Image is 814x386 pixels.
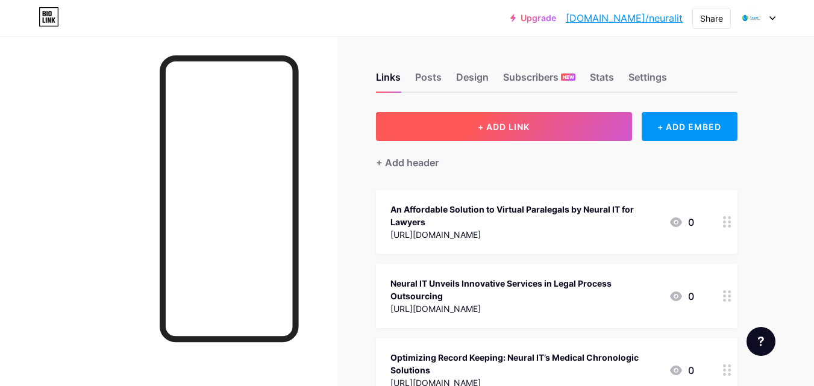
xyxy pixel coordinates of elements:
[669,363,694,378] div: 0
[390,277,659,302] div: Neural IT Unveils Innovative Services in Legal Process Outsourcing
[503,70,575,92] div: Subscribers
[510,13,556,23] a: Upgrade
[669,215,694,229] div: 0
[376,70,401,92] div: Links
[740,7,763,30] img: Neural IT
[390,228,659,241] div: [URL][DOMAIN_NAME]
[700,12,723,25] div: Share
[563,73,574,81] span: NEW
[478,122,530,132] span: + ADD LINK
[376,155,439,170] div: + Add header
[390,351,659,376] div: Optimizing Record Keeping: Neural IT’s Medical Chronologic Solutions
[415,70,442,92] div: Posts
[590,70,614,92] div: Stats
[669,289,694,304] div: 0
[456,70,489,92] div: Design
[376,112,632,141] button: + ADD LINK
[642,112,737,141] div: + ADD EMBED
[390,302,659,315] div: [URL][DOMAIN_NAME]
[390,203,659,228] div: An Affordable Solution to Virtual Paralegals by Neural IT for Lawyers
[628,70,667,92] div: Settings
[566,11,683,25] a: [DOMAIN_NAME]/neuralit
